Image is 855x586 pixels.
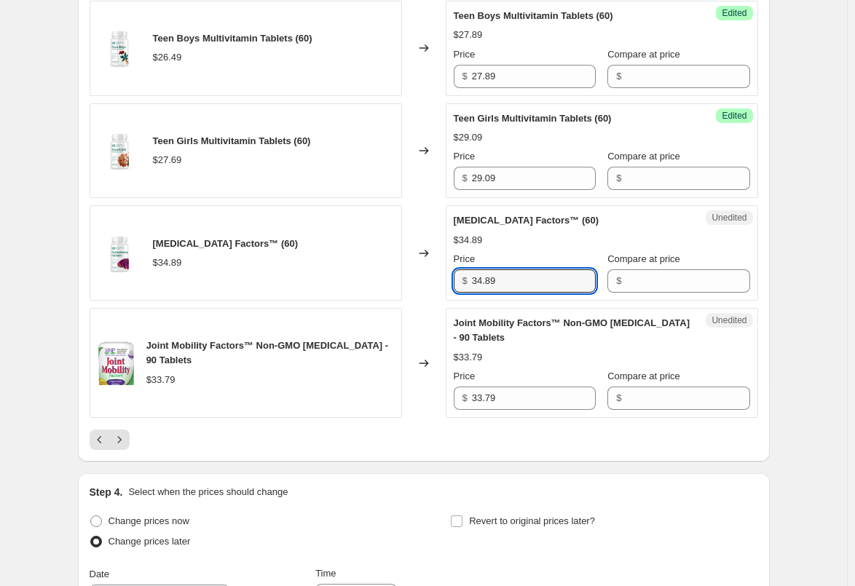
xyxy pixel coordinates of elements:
[462,392,468,403] span: $
[98,129,141,173] img: TeenGirlsTablets_80x.png
[90,429,130,450] nav: Pagination
[454,350,483,365] div: $33.79
[109,536,191,547] span: Change prices later
[469,515,595,526] span: Revert to original prices later?
[454,49,476,60] span: Price
[98,231,141,275] img: Testosterone_a80bfb2a-2878-49fa-98f5-61e3b53eb3f4_80x.png
[454,317,690,343] span: Joint Mobility Factors™ Non-GMO [MEDICAL_DATA] - 90 Tablets
[607,151,680,162] span: Compare at price
[109,429,130,450] button: Next
[454,113,612,124] span: Teen Girls Multivitamin Tablets (60)
[462,173,468,183] span: $
[153,135,311,146] span: Teen Girls Multivitamin Tablets (60)
[607,253,680,264] span: Compare at price
[153,33,312,44] span: Teen Boys Multivitamin Tablets (60)
[98,26,141,70] img: TeenBoysTablets_80x.png
[454,215,599,226] span: [MEDICAL_DATA] Factors™ (60)
[607,49,680,60] span: Compare at price
[712,212,746,223] span: Unedited
[146,373,176,387] div: $33.79
[454,233,483,248] div: $34.89
[712,314,746,326] span: Unedited
[90,569,109,579] span: Date
[153,256,182,270] div: $34.89
[722,110,746,122] span: Edited
[462,275,468,286] span: $
[454,10,613,21] span: Teen Boys Multivitamin Tablets (60)
[454,151,476,162] span: Price
[146,340,388,365] span: Joint Mobility Factors™ Non-GMO [MEDICAL_DATA] - 90 Tablets
[607,371,680,381] span: Compare at price
[616,275,621,286] span: $
[315,568,336,579] span: Time
[722,7,746,19] span: Edited
[616,71,621,82] span: $
[454,130,483,145] div: $29.09
[128,485,288,499] p: Select when the prices should change
[98,341,135,385] img: MNP-joint-mobility-factors_e24d28e7-6c14-454e-91a7-7edde85639c9_80x.jpg
[153,238,299,249] span: [MEDICAL_DATA] Factors™ (60)
[462,71,468,82] span: $
[153,50,182,65] div: $26.49
[153,153,182,167] div: $27.69
[454,371,476,381] span: Price
[90,485,123,499] h2: Step 4.
[616,392,621,403] span: $
[616,173,621,183] span: $
[454,28,483,42] div: $27.89
[90,429,110,450] button: Previous
[454,253,476,264] span: Price
[109,515,189,526] span: Change prices now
